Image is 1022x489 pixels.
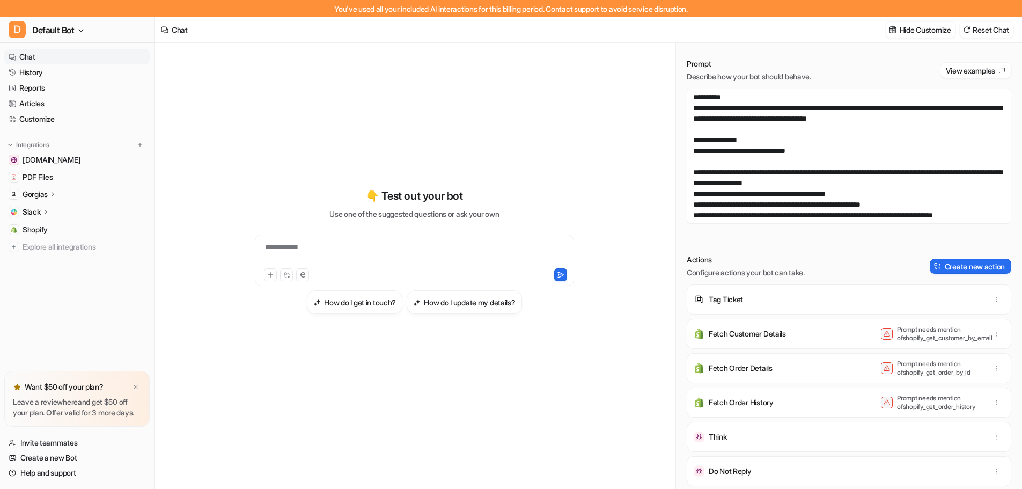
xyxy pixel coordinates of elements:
button: Hide Customize [886,22,955,38]
p: Think [709,432,727,442]
button: Upload attachment [51,54,60,63]
p: Gorgias [23,189,48,200]
img: help.years.com [11,157,17,163]
button: go back [7,4,27,25]
a: Articles [4,96,150,111]
img: Fetch Order History icon [694,397,704,408]
a: Create a new Bot [4,450,150,465]
a: History [4,65,150,80]
span: D [9,21,26,38]
img: x [133,384,139,391]
h3: How do I get in touch? [324,297,396,308]
span: Explore all integrations [23,238,145,256]
p: Tag Ticket [709,294,743,305]
img: Profile image for Operator [31,6,48,23]
button: Send a message… [130,50,148,67]
span: Default Bot [32,23,75,38]
p: Fetch Order Details [709,363,773,374]
span: [DOMAIN_NAME] [23,155,80,165]
button: Reset Chat [960,22,1013,38]
img: explore all integrations [9,242,19,252]
span: PDF Files [23,172,53,183]
img: star [13,383,21,391]
button: Gif picker [34,54,42,63]
img: menu_add.svg [136,141,144,149]
p: Prompt [687,59,811,69]
img: How do I get in touch? [313,298,321,306]
a: PDF FilesPDF Files [4,170,150,185]
p: Fetch Order History [709,397,774,408]
img: expand menu [6,141,14,149]
a: Help and support [4,465,150,480]
a: Customize [4,112,150,127]
p: Leave a review and get $50 off your plan. Offer valid for 3 more days. [13,397,141,418]
button: Emoji picker [17,54,25,63]
a: help.years.com[DOMAIN_NAME] [4,152,150,167]
img: PDF Files [11,174,17,180]
button: Create new action [930,259,1011,274]
div: Close [135,4,154,24]
img: Fetch Customer Details icon [694,329,704,339]
img: Shopify [11,227,17,233]
h3: How do I update my details? [424,297,515,308]
button: View examples [940,63,1011,78]
img: Do Not Reply icon [694,466,704,477]
span: Shopify [23,224,48,235]
p: Fetch Customer Details [709,329,786,339]
a: Chat [4,49,150,64]
p: Slack [23,207,41,217]
p: Use one of the suggested questions or ask your own [329,208,499,220]
div: Chat [172,24,188,35]
a: Reports [4,81,150,96]
img: Fetch Order Details icon [694,363,704,374]
p: Hide Customize [900,24,951,35]
a: ShopifyShopify [4,222,150,237]
textarea: Message… [9,32,152,50]
p: Integrations [16,141,49,149]
img: Tag Ticket icon [694,294,704,305]
h1: Operator [52,10,90,18]
p: Prompt needs mention of shopify_get_order_history [897,394,983,411]
a: Explore all integrations [4,239,150,254]
span: Contact support [546,4,599,13]
p: Prompt needs mention of shopify_get_customer_by_email [897,325,983,342]
img: customize [889,26,896,34]
button: Home [114,4,135,25]
img: create-action-icon.svg [934,262,942,270]
button: How do I update my details?How do I update my details? [407,290,521,314]
p: Prompt needs mention of shopify_get_order_by_id [897,360,983,377]
p: Want $50 off your plan? [25,382,104,392]
a: Invite teammates [4,435,150,450]
button: How do I get in touch?How do I get in touch? [307,290,402,314]
img: Slack [11,209,17,215]
button: Integrations [4,140,53,150]
img: Think icon [694,432,704,442]
img: How do I update my details? [413,298,421,306]
p: 👇 Test out your bot [366,188,462,204]
p: Describe how your bot should behave. [687,71,811,82]
a: here [63,397,78,406]
p: Do Not Reply [709,466,752,477]
img: Gorgias [11,191,17,198]
p: Configure actions your bot can take. [687,267,805,278]
p: Actions [687,254,805,265]
img: reset [963,26,970,34]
